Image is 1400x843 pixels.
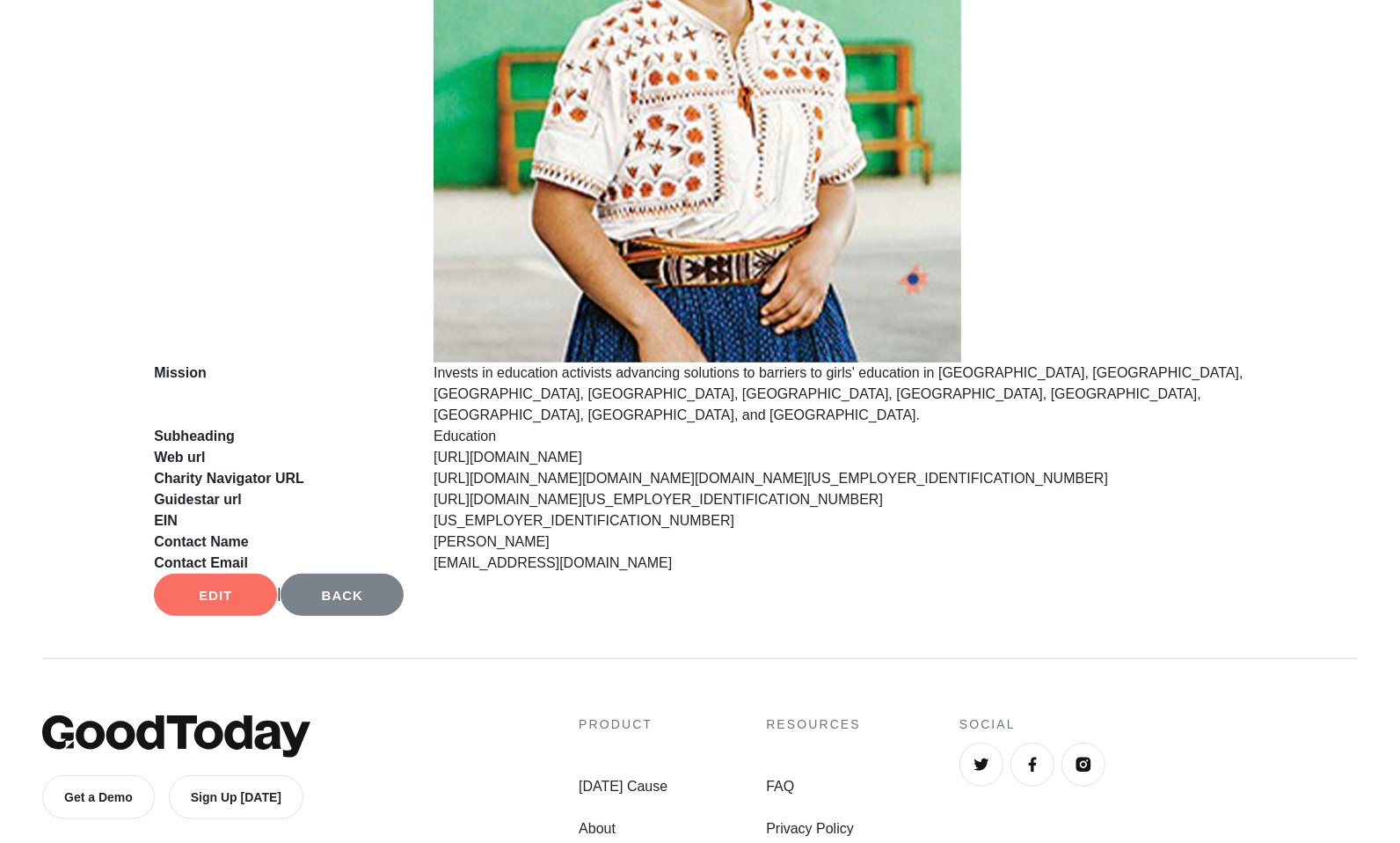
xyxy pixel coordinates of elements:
a: FAQ [766,776,861,797]
dd: [PERSON_NAME] [420,531,1259,553]
div: | [154,574,1246,616]
dt: Contact Email [141,553,420,574]
a: Facebook [1010,743,1054,787]
a: Twitter [959,743,1003,787]
dt: EIN [141,510,420,531]
dd: Education [420,426,1259,447]
dd: Invests in education activists advancing solutions to barriers to girls' education in [GEOGRAPHIC... [420,363,1259,426]
img: Instagram [1075,756,1092,773]
img: Twitter [973,756,990,773]
a: Back [281,574,404,616]
h4: Social [959,715,1358,734]
dt: Web url [141,447,420,468]
img: Facebook [1024,756,1041,773]
a: Sign Up [DATE] [169,775,303,819]
dt: Guidestar url [141,489,420,510]
dt: Charity Navigator URL [141,468,420,489]
dd: [URL][DOMAIN_NAME] [420,447,1259,468]
dd: [EMAIL_ADDRESS][DOMAIN_NAME] [420,553,1259,574]
img: GoodToday [42,715,310,758]
dd: [URL][DOMAIN_NAME][DOMAIN_NAME][DOMAIN_NAME][US_EMPLOYER_IDENTIFICATION_NUMBER] [420,468,1259,489]
a: Privacy Policy [766,818,861,839]
a: Instagram [1061,743,1105,787]
a: About [579,818,667,839]
a: [DATE] Cause [579,776,667,797]
dt: Mission [141,363,420,426]
a: Edit [154,574,277,616]
dt: Contact Name [141,531,420,553]
dd: [URL][DOMAIN_NAME][US_EMPLOYER_IDENTIFICATION_NUMBER] [420,489,1259,510]
dd: [US_EMPLOYER_IDENTIFICATION_NUMBER] [420,510,1259,531]
a: Get a Demo [42,775,155,819]
h4: Product [579,715,667,734]
h4: Resources [766,715,861,734]
dt: Subheading [141,426,420,447]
